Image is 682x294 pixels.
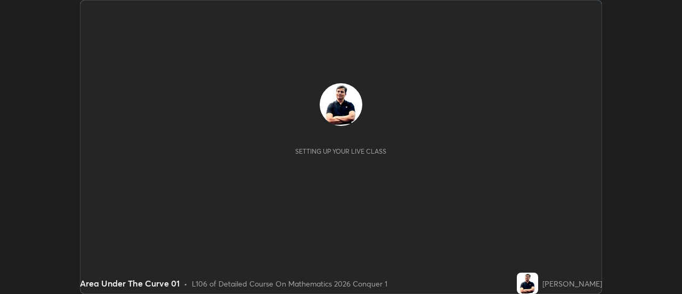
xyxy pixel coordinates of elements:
div: • [184,278,188,289]
div: Area Under The Curve 01 [80,277,180,290]
img: 988431c348cc4fbe81a6401cf86f26e4.jpg [517,273,538,294]
div: Setting up your live class [295,147,386,155]
div: L106 of Detailed Course On Mathematics 2026 Conquer 1 [192,278,387,289]
div: [PERSON_NAME] [542,278,602,289]
img: 988431c348cc4fbe81a6401cf86f26e4.jpg [320,83,362,126]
